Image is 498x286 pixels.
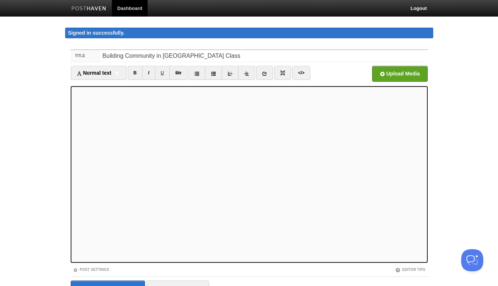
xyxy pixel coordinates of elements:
[142,66,155,80] a: I
[65,28,433,38] div: Signed in successfully.
[73,268,109,272] a: Post Settings
[155,66,170,80] a: U
[461,249,483,271] iframe: Help Scout Beacon - Open
[175,70,181,75] del: Str
[71,6,106,12] img: Posthaven-bar
[292,66,310,80] a: </>
[395,268,425,272] a: Editor Tips
[77,70,112,76] span: Normal text
[71,50,100,62] label: Title
[280,70,285,75] img: pagebreak-icon.png
[169,66,187,80] a: Str
[128,66,143,80] a: B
